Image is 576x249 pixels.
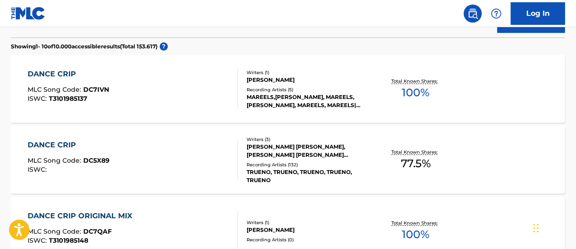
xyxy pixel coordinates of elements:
[392,78,440,85] p: Total Known Shares:
[247,76,370,84] div: [PERSON_NAME]
[464,5,482,23] a: Public Search
[402,85,430,101] span: 100 %
[487,5,505,23] div: Help
[247,86,370,93] div: Recording Artists ( 5 )
[28,69,109,80] div: DANCE CRIP
[11,126,565,194] a: DANCE CRIPMLC Song Code:DC5X89ISWC:Writers (3)[PERSON_NAME] [PERSON_NAME], [PERSON_NAME] [PERSON_...
[531,206,576,249] iframe: Chat Widget
[247,136,370,143] div: Writers ( 3 )
[11,55,565,123] a: DANCE CRIPMLC Song Code:DC7IVNISWC:T3101985137Writers (1)[PERSON_NAME]Recording Artists (5)MAREEL...
[11,42,157,51] p: Showing 1 - 10 of 10.000 accessible results (Total 153.617 )
[160,42,168,51] span: ?
[28,85,83,94] span: MLC Song Code :
[401,155,431,172] span: 77.5 %
[511,2,565,25] a: Log In
[49,94,87,103] span: T3101985137
[28,156,83,164] span: MLC Song Code :
[402,226,430,243] span: 100 %
[247,219,370,226] div: Writers ( 1 )
[467,8,478,19] img: search
[28,94,49,103] span: ISWC :
[28,236,49,244] span: ISWC :
[28,211,137,221] div: DANCE CRIP ORIGINAL MIX
[83,156,109,164] span: DC5X89
[49,236,88,244] span: T3101985148
[392,220,440,226] p: Total Known Shares:
[247,161,370,168] div: Recording Artists ( 132 )
[491,8,502,19] img: help
[247,236,370,243] div: Recording Artists ( 0 )
[247,93,370,109] div: MAREELS,[PERSON_NAME], MAREELS, [PERSON_NAME], MAREELS, MAREELS|[PERSON_NAME], MAREELS,[PERSON_NAME]
[28,165,49,174] span: ISWC :
[392,149,440,155] p: Total Known Shares:
[28,140,109,150] div: DANCE CRIP
[28,227,83,235] span: MLC Song Code :
[533,215,539,242] div: Arrastrar
[247,143,370,159] div: [PERSON_NAME] [PERSON_NAME], [PERSON_NAME] [PERSON_NAME] [PERSON_NAME]
[83,85,109,94] span: DC7IVN
[11,7,46,20] img: MLC Logo
[247,69,370,76] div: Writers ( 1 )
[247,168,370,184] div: TRUENO, TRUENO, TRUENO, TRUENO, TRUENO
[531,206,576,249] div: Widget de chat
[83,227,112,235] span: DC7QAF
[247,226,370,234] div: [PERSON_NAME]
